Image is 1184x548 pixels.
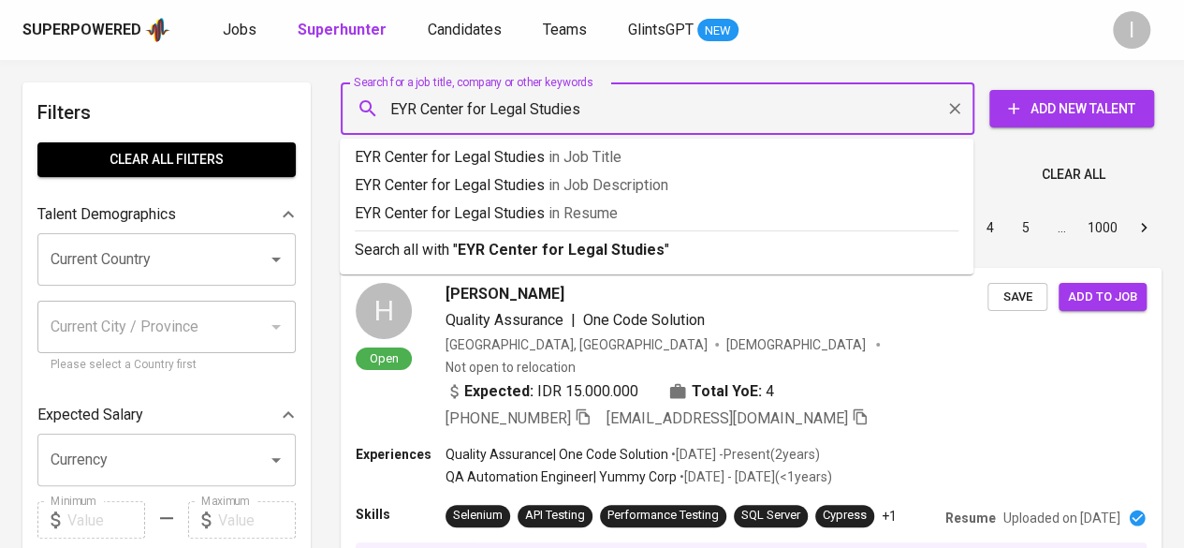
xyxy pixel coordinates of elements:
[583,311,705,329] span: One Code Solution
[1003,509,1120,527] p: Uploaded on [DATE]
[1113,11,1150,49] div: I
[446,409,571,427] span: [PHONE_NUMBER]
[1129,213,1159,243] button: Go to next page
[22,16,170,44] a: Superpoweredapp logo
[355,146,958,169] p: EYR Center for Legal Studies
[362,350,406,366] span: Open
[298,21,387,38] b: Superhunter
[446,467,677,486] p: QA Automation Engineer | Yummy Corp
[446,358,576,377] p: Not open to relocation
[1059,283,1147,312] button: Add to job
[263,447,289,473] button: Open
[548,204,618,222] span: in Resume
[22,20,141,41] div: Superpowered
[882,507,897,526] p: +1
[766,380,774,403] span: 4
[1046,218,1076,237] div: …
[975,213,1005,243] button: Go to page 4
[446,380,638,403] div: IDR 15.000.000
[356,445,446,464] p: Experiences
[997,287,1038,308] span: Save
[67,501,145,539] input: Value
[355,174,958,197] p: EYR Center for Legal Studies
[37,196,296,233] div: Talent Demographics
[607,409,848,427] span: [EMAIL_ADDRESS][DOMAIN_NAME]
[945,509,996,527] p: Resume
[823,507,867,525] div: Cypress
[223,21,256,38] span: Jobs
[37,404,143,426] p: Expected Salary
[355,202,958,225] p: EYR Center for Legal Studies
[987,283,1047,312] button: Save
[51,356,283,375] p: Please select a Country first
[458,241,665,259] b: EYR Center for Legal Studies
[428,19,505,42] a: Candidates
[52,148,281,171] span: Clear All filters
[726,335,869,354] span: [DEMOGRAPHIC_DATA]
[37,396,296,434] div: Expected Salary
[356,505,446,524] p: Skills
[1034,157,1113,192] button: Clear All
[453,507,503,525] div: Selenium
[571,309,576,332] span: |
[145,16,170,44] img: app logo
[428,21,502,38] span: Candidates
[989,90,1154,127] button: Add New Talent
[446,335,708,354] div: [GEOGRAPHIC_DATA], [GEOGRAPHIC_DATA]
[942,96,968,122] button: Clear
[37,142,296,177] button: Clear All filters
[446,283,564,305] span: [PERSON_NAME]
[668,445,820,464] p: • [DATE] - Present ( 2 years )
[446,445,668,464] p: Quality Assurance | One Code Solution
[525,507,585,525] div: API Testing
[692,380,762,403] b: Total YoE:
[218,501,296,539] input: Value
[548,148,621,166] span: in Job Title
[446,311,563,329] span: Quality Assurance
[37,97,296,127] h6: Filters
[628,21,694,38] span: GlintsGPT
[263,246,289,273] button: Open
[355,239,958,261] p: Search all with " "
[543,19,591,42] a: Teams
[1011,213,1041,243] button: Go to page 5
[607,507,719,525] div: Performance Testing
[830,213,1162,243] nav: pagination navigation
[677,467,832,486] p: • [DATE] - [DATE] ( <1 years )
[223,19,260,42] a: Jobs
[1082,213,1123,243] button: Go to page 1000
[464,380,534,403] b: Expected:
[1042,163,1105,186] span: Clear All
[298,19,390,42] a: Superhunter
[628,19,738,42] a: GlintsGPT NEW
[1068,287,1137,308] span: Add to job
[548,176,668,194] span: in Job Description
[543,21,587,38] span: Teams
[697,22,738,40] span: NEW
[1004,97,1139,121] span: Add New Talent
[37,203,176,226] p: Talent Demographics
[356,283,412,339] div: H
[741,507,800,525] div: SQL Server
